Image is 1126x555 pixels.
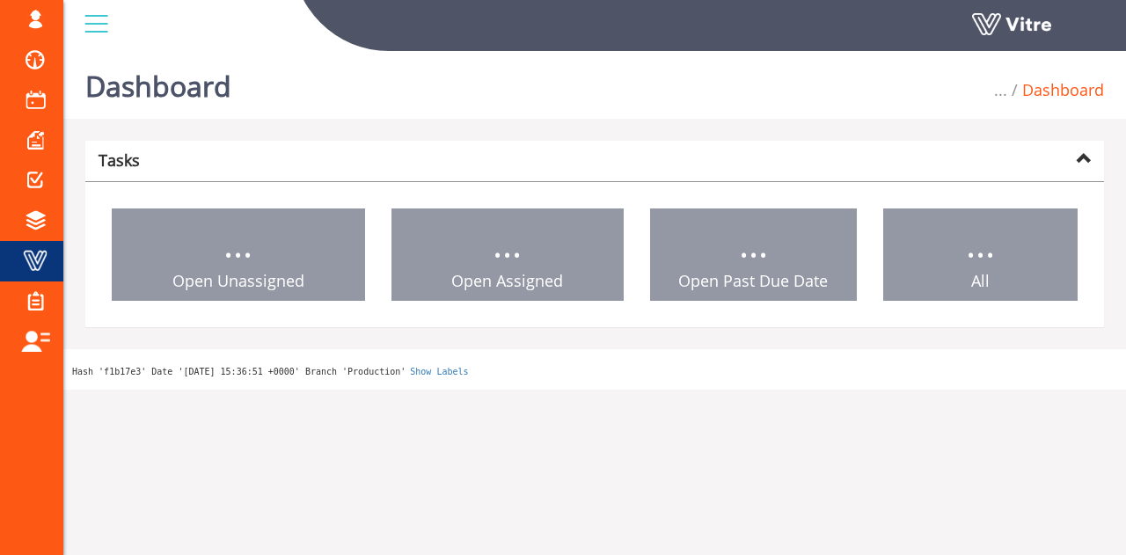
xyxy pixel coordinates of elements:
[493,218,522,268] span: ...
[112,208,365,302] a: ... Open Unassigned
[85,44,231,119] h1: Dashboard
[410,367,468,376] a: Show Labels
[678,270,828,291] span: Open Past Due Date
[1007,79,1104,102] li: Dashboard
[391,208,625,302] a: ... Open Assigned
[650,208,857,302] a: ... Open Past Due Date
[72,367,406,376] span: Hash 'f1b17e3' Date '[DATE] 15:36:51 +0000' Branch 'Production'
[99,150,140,171] strong: Tasks
[172,270,304,291] span: Open Unassigned
[971,270,990,291] span: All
[223,218,252,268] span: ...
[883,208,1078,302] a: ... All
[994,79,1007,100] span: ...
[451,270,563,291] span: Open Assigned
[966,218,995,268] span: ...
[739,218,768,268] span: ...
